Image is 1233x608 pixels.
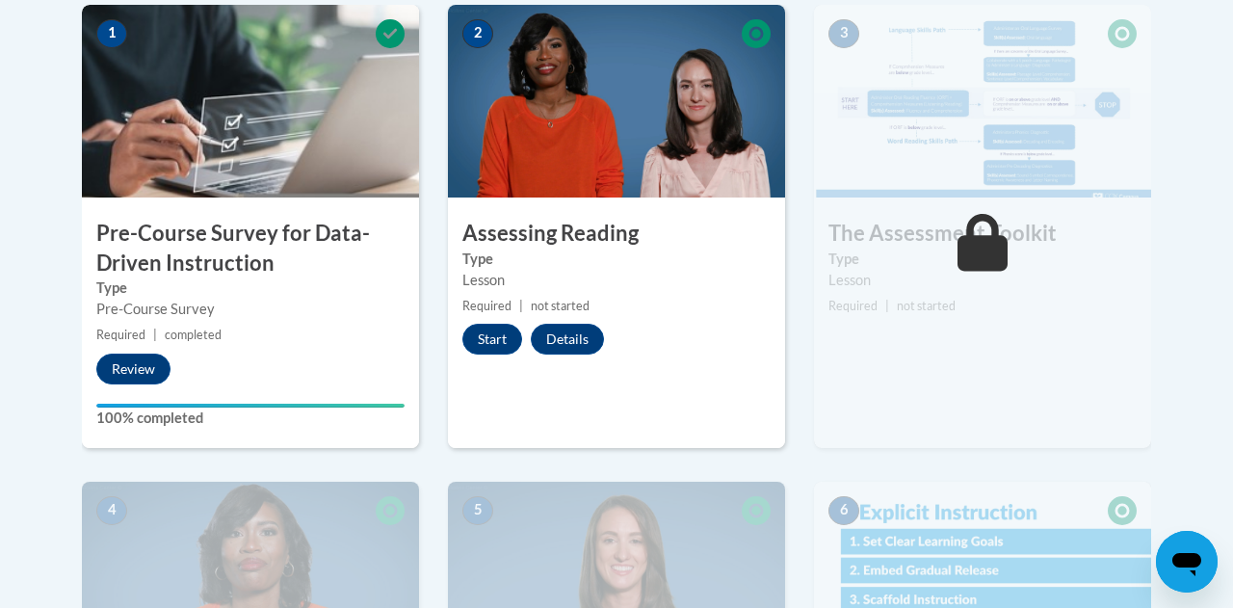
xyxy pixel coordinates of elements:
span: 4 [96,496,127,525]
span: not started [897,299,956,313]
button: Review [96,354,171,384]
span: 3 [828,19,859,48]
span: Required [96,328,145,342]
span: 5 [462,496,493,525]
label: Type [828,249,1137,270]
img: Course Image [814,5,1151,198]
span: 6 [828,496,859,525]
span: completed [165,328,222,342]
button: Start [462,324,522,355]
div: Lesson [462,270,771,291]
h3: Assessing Reading [448,219,785,249]
button: Details [531,324,604,355]
label: Type [462,249,771,270]
img: Course Image [448,5,785,198]
span: | [153,328,157,342]
label: Type [96,278,405,299]
iframe: Button to launch messaging window [1156,531,1218,593]
div: Pre-Course Survey [96,299,405,320]
div: Lesson [828,270,1137,291]
img: Course Image [82,5,419,198]
label: 100% completed [96,408,405,429]
h3: Pre-Course Survey for Data-Driven Instruction [82,219,419,278]
span: Required [462,299,512,313]
span: | [885,299,889,313]
h3: The Assessment Toolkit [814,219,1151,249]
div: Your progress [96,404,405,408]
span: 1 [96,19,127,48]
span: Required [828,299,878,313]
span: | [519,299,523,313]
span: 2 [462,19,493,48]
span: not started [531,299,590,313]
